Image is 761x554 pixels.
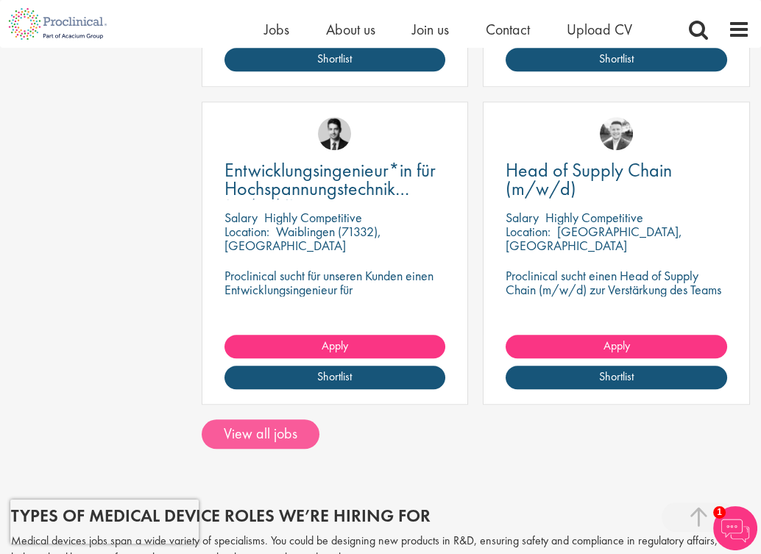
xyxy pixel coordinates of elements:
p: Proclinical sucht einen Head of Supply Chain (m/w/d) zur Verstärkung des Teams unseres Kunden in ... [506,269,727,310]
span: Salary [506,209,539,226]
a: Shortlist [224,366,446,389]
a: Shortlist [506,366,727,389]
a: Head of Supply Chain (m/w/d) [506,161,727,198]
a: Shortlist [506,48,727,71]
p: Highly Competitive [545,209,643,226]
p: [GEOGRAPHIC_DATA], [GEOGRAPHIC_DATA] [506,223,682,254]
h2: Types of medical device roles we’re hiring for [11,506,750,525]
p: Waiblingen (71332), [GEOGRAPHIC_DATA] [224,223,381,254]
span: Head of Supply Chain (m/w/d) [506,157,672,201]
iframe: reCAPTCHA [10,500,199,544]
img: Chatbot [713,506,757,550]
a: Apply [224,335,446,358]
a: About us [326,20,375,39]
span: 1 [713,506,726,519]
a: Join us [412,20,449,39]
img: Lukas Eckert [600,117,633,150]
img: Thomas Wenig [318,117,351,150]
a: Jobs [264,20,289,39]
span: Apply [322,338,348,353]
span: Salary [224,209,258,226]
a: View all jobs [202,419,319,449]
a: Apply [506,335,727,358]
a: Upload CV [567,20,632,39]
p: Proclinical sucht für unseren Kunden einen Entwicklungsingenieur für Hochspannungstechnik (m/w/d). [224,269,446,310]
a: Shortlist [224,48,446,71]
p: Highly Competitive [264,209,362,226]
span: Apply [604,338,630,353]
a: Entwicklungsingenieur*in für Hochspannungstechnik (m/w/d) [224,161,446,198]
a: Contact [486,20,530,39]
span: Location: [506,223,551,240]
span: Entwicklungsingenieur*in für Hochspannungstechnik (m/w/d) [224,157,436,219]
span: Location: [224,223,269,240]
